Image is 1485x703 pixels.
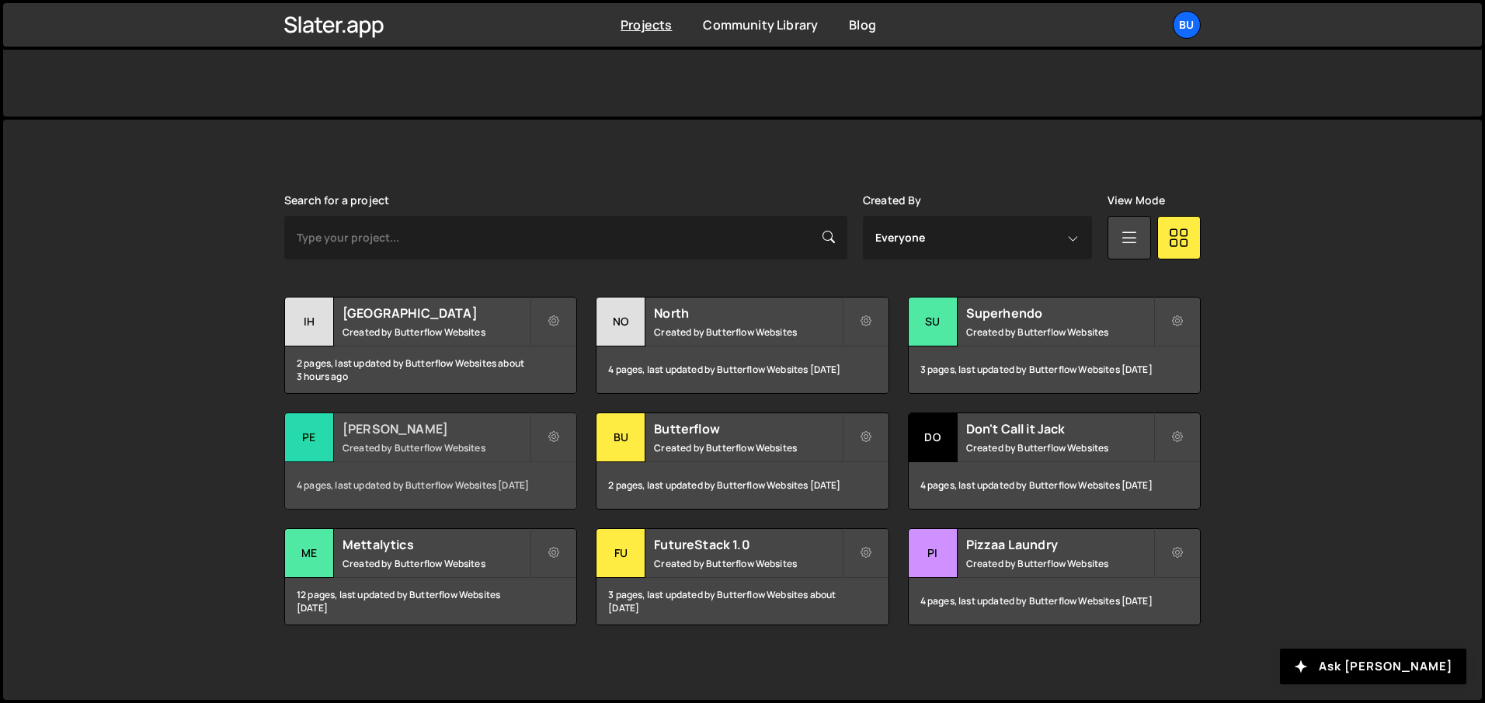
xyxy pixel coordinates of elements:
[596,413,645,462] div: Bu
[285,578,576,625] div: 12 pages, last updated by Butterflow Websites [DATE]
[284,216,847,259] input: Type your project...
[285,298,334,346] div: IH
[909,298,958,346] div: Su
[596,298,645,346] div: No
[909,462,1200,509] div: 4 pages, last updated by Butterflow Websites [DATE]
[654,536,841,553] h2: FutureStack 1.0
[654,325,841,339] small: Created by Butterflow Websites
[654,420,841,437] h2: Butterflow
[343,557,530,570] small: Created by Butterflow Websites
[343,305,530,322] h2: [GEOGRAPHIC_DATA]
[285,462,576,509] div: 4 pages, last updated by Butterflow Websites [DATE]
[596,462,888,509] div: 2 pages, last updated by Butterflow Websites [DATE]
[966,536,1153,553] h2: Pizzaa Laundry
[284,412,577,510] a: Pe [PERSON_NAME] Created by Butterflow Websites 4 pages, last updated by Butterflow Websites [DATE]
[343,325,530,339] small: Created by Butterflow Websites
[596,578,888,625] div: 3 pages, last updated by Butterflow Websites about [DATE]
[596,297,889,394] a: No North Created by Butterflow Websites 4 pages, last updated by Butterflow Websites [DATE]
[654,557,841,570] small: Created by Butterflow Websites
[909,578,1200,625] div: 4 pages, last updated by Butterflow Websites [DATE]
[908,528,1201,625] a: Pi Pizzaa Laundry Created by Butterflow Websites 4 pages, last updated by Butterflow Websites [DATE]
[863,194,922,207] label: Created By
[908,297,1201,394] a: Su Superhendo Created by Butterflow Websites 3 pages, last updated by Butterflow Websites [DATE]
[966,305,1153,322] h2: Superhendo
[285,413,334,462] div: Pe
[343,536,530,553] h2: Mettalytics
[909,413,958,462] div: Do
[909,346,1200,393] div: 3 pages, last updated by Butterflow Websites [DATE]
[908,412,1201,510] a: Do Don't Call it Jack Created by Butterflow Websites 4 pages, last updated by Butterflow Websites...
[654,441,841,454] small: Created by Butterflow Websites
[1280,649,1466,684] button: Ask [PERSON_NAME]
[703,16,818,33] a: Community Library
[596,346,888,393] div: 4 pages, last updated by Butterflow Websites [DATE]
[966,557,1153,570] small: Created by Butterflow Websites
[849,16,876,33] a: Blog
[285,346,576,393] div: 2 pages, last updated by Butterflow Websites about 3 hours ago
[966,325,1153,339] small: Created by Butterflow Websites
[343,441,530,454] small: Created by Butterflow Websites
[343,420,530,437] h2: [PERSON_NAME]
[285,529,334,578] div: Me
[596,528,889,625] a: Fu FutureStack 1.0 Created by Butterflow Websites 3 pages, last updated by Butterflow Websites ab...
[284,528,577,625] a: Me Mettalytics Created by Butterflow Websites 12 pages, last updated by Butterflow Websites [DATE]
[966,441,1153,454] small: Created by Butterflow Websites
[909,529,958,578] div: Pi
[596,529,645,578] div: Fu
[1173,11,1201,39] a: Bu
[621,16,672,33] a: Projects
[966,420,1153,437] h2: Don't Call it Jack
[284,194,389,207] label: Search for a project
[596,412,889,510] a: Bu Butterflow Created by Butterflow Websites 2 pages, last updated by Butterflow Websites [DATE]
[654,305,841,322] h2: North
[1108,194,1165,207] label: View Mode
[284,297,577,394] a: IH [GEOGRAPHIC_DATA] Created by Butterflow Websites 2 pages, last updated by Butterflow Websites ...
